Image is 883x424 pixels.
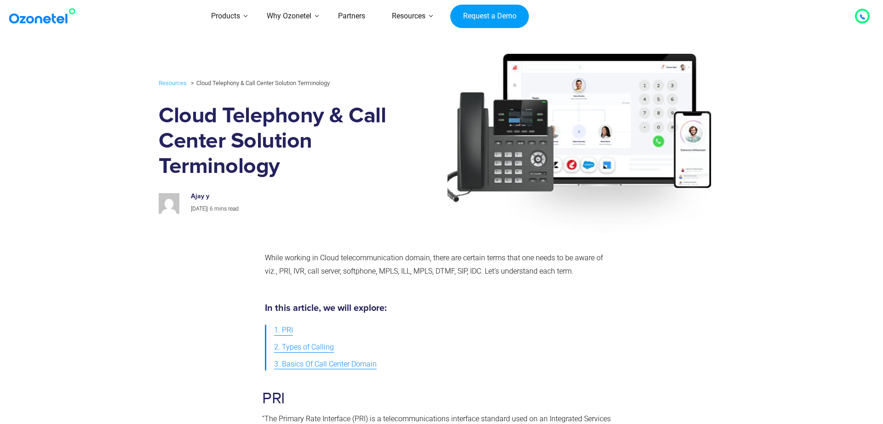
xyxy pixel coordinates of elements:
[274,341,334,354] span: 2. Types of Calling
[274,324,293,337] span: 1. PRI
[262,389,285,408] span: PRI
[191,206,207,212] span: [DATE]
[189,77,330,89] li: Cloud Telephony & Call Center Solution Terminology
[274,358,377,371] span: 3. Basics Of Call Center Domain
[159,78,187,88] a: Resources
[210,206,213,212] span: 6
[191,204,385,214] p: |
[191,193,385,201] h6: Ajay y
[274,322,293,339] a: 1. PRI
[450,5,529,29] a: Request a Demo
[159,193,179,214] img: ca79e7ff75a4a49ece3c360be6bc1c9ae11b1190ab38fa3a42769ffe2efab0fe
[265,304,614,313] h5: In this article, we will explore:
[274,339,334,356] a: 2. Types of Calling
[159,103,395,179] h1: Cloud Telephony & Call Center Solution Terminology
[214,206,239,212] span: mins read
[274,356,377,373] a: 3. Basics Of Call Center Domain
[265,252,614,278] p: While working in Cloud telecommunication domain, there are certain terms that one needs to be awa...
